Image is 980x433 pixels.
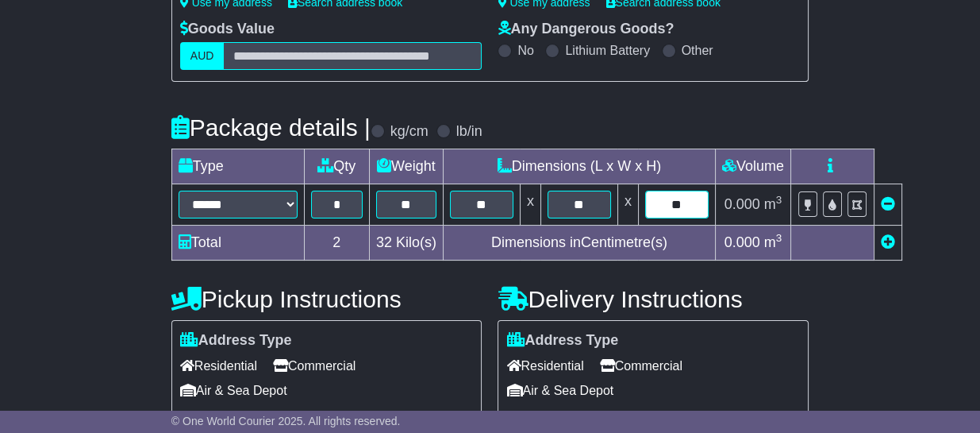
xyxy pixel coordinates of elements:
span: Air & Sea Depot [180,378,287,403]
span: Residential [180,354,257,378]
td: Type [171,149,304,184]
label: Goods Value [180,21,275,38]
label: Address Type [506,332,618,350]
span: m [764,234,782,250]
td: Total [171,226,304,261]
td: Kilo(s) [369,226,443,261]
label: No [517,43,533,58]
span: Air & Sea Depot [506,378,613,403]
td: Dimensions in Centimetre(s) [443,226,715,261]
label: kg/cm [390,123,429,141]
sup: 3 [776,232,782,244]
label: Any Dangerous Goods? [498,21,674,38]
span: Residential [506,354,583,378]
label: Address Type [180,332,292,350]
td: x [617,184,638,226]
span: Commercial [600,354,682,378]
td: Volume [715,149,790,184]
span: Commercial [273,354,355,378]
h4: Package details | [171,114,371,141]
span: 0.000 [724,196,760,212]
td: Weight [369,149,443,184]
label: AUD [180,42,225,70]
a: Add new item [881,234,895,250]
h4: Pickup Instructions [171,286,482,312]
td: x [520,184,540,226]
span: m [764,196,782,212]
span: © One World Courier 2025. All rights reserved. [171,415,401,427]
label: Lithium Battery [565,43,650,58]
sup: 3 [776,194,782,206]
h4: Delivery Instructions [498,286,809,312]
td: 2 [304,226,369,261]
td: Qty [304,149,369,184]
span: 32 [376,234,392,250]
a: Remove this item [881,196,895,212]
span: 0.000 [724,234,760,250]
label: lb/in [456,123,482,141]
td: Dimensions (L x W x H) [443,149,715,184]
label: Other [682,43,713,58]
